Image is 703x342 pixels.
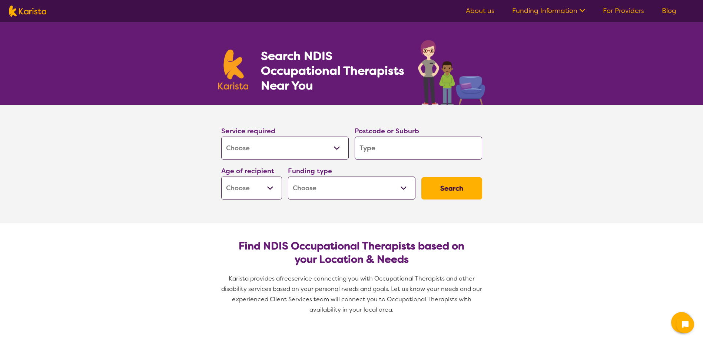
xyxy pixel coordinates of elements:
[671,312,692,333] button: Channel Menu
[355,137,482,160] input: Type
[229,275,280,282] span: Karista provides a
[280,275,292,282] span: free
[221,275,484,313] span: service connecting you with Occupational Therapists and other disability services based on your p...
[355,127,419,135] label: Postcode or Suburb
[227,239,476,266] h2: Find NDIS Occupational Therapists based on your Location & Needs
[221,167,274,175] label: Age of recipient
[466,6,494,15] a: About us
[288,167,332,175] label: Funding type
[261,48,405,93] h1: Search NDIS Occupational Therapists Near You
[221,127,275,135] label: Service required
[512,6,585,15] a: Funding Information
[662,6,676,15] a: Blog
[421,177,482,199] button: Search
[603,6,644,15] a: For Providers
[9,6,46,17] img: Karista logo
[418,40,485,105] img: occupational-therapy
[218,50,249,90] img: Karista logo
